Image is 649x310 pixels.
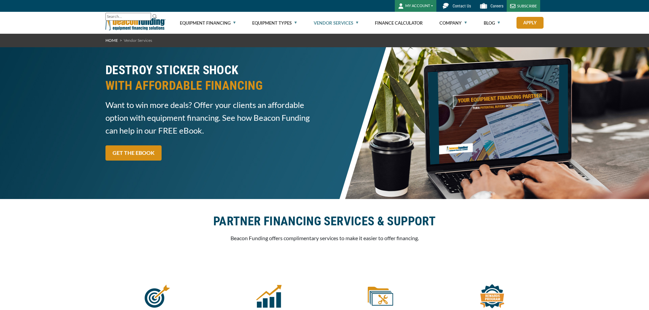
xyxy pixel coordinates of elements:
[152,13,158,19] img: Search
[105,98,320,137] span: Want to win more deals? Offer your clients an affordable option with equipment financing. See how...
[105,38,118,43] a: HOME
[368,283,393,309] img: Sales Resource Center
[314,12,358,34] a: Vendor Services
[256,283,282,309] img: Sales Support
[439,12,467,34] a: Company
[105,78,320,93] span: WITH AFFORDABLE FINANCING
[145,283,170,309] img: Marketing Support
[180,12,236,34] a: Equipment Financing
[105,214,544,229] h2: PARTNER FINANCING SERVICES & SUPPORT
[516,17,544,29] a: Apply
[484,12,500,34] a: Blog
[145,294,170,301] a: Marketing Support
[256,294,282,301] a: Sales Support
[105,234,544,242] p: Beacon Funding offers complimentary services to make it easier to offer financing.
[144,14,149,20] a: Clear search text
[105,13,151,21] input: Search
[105,145,162,161] a: GET THE EBOOK
[490,4,503,8] span: Careers
[375,12,423,34] a: Finance Calculator
[453,4,471,8] span: Contact Us
[479,283,505,309] img: Winner's Circle
[479,294,505,301] a: Winner's Circle
[105,12,166,34] img: Beacon Funding Corporation logo
[368,294,393,301] a: Sales Resource Center
[252,12,297,34] a: Equipment Types
[105,62,320,93] h2: DESTROY STICKER SHOCK
[124,38,152,43] span: Vendor Services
